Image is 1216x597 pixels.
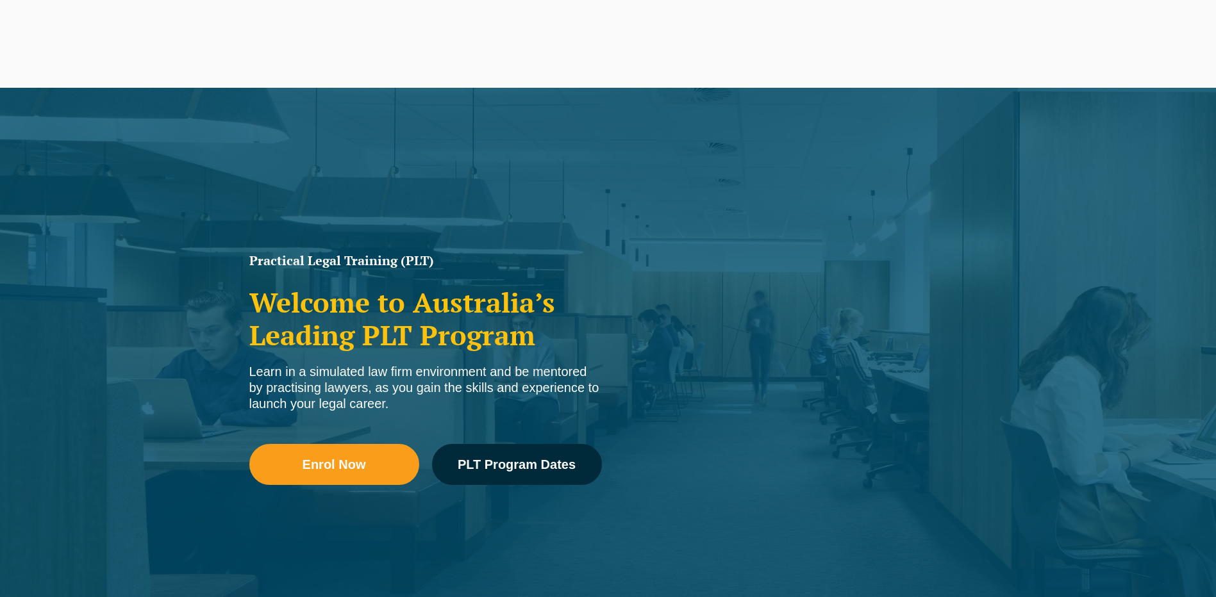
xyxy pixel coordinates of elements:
h1: Practical Legal Training (PLT) [249,254,602,267]
h2: Welcome to Australia’s Leading PLT Program [249,286,602,351]
a: Enrol Now [249,444,419,485]
a: PLT Program Dates [432,444,602,485]
span: PLT Program Dates [458,458,576,471]
div: Learn in a simulated law firm environment and be mentored by practising lawyers, as you gain the ... [249,364,602,412]
span: Enrol Now [303,458,366,471]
